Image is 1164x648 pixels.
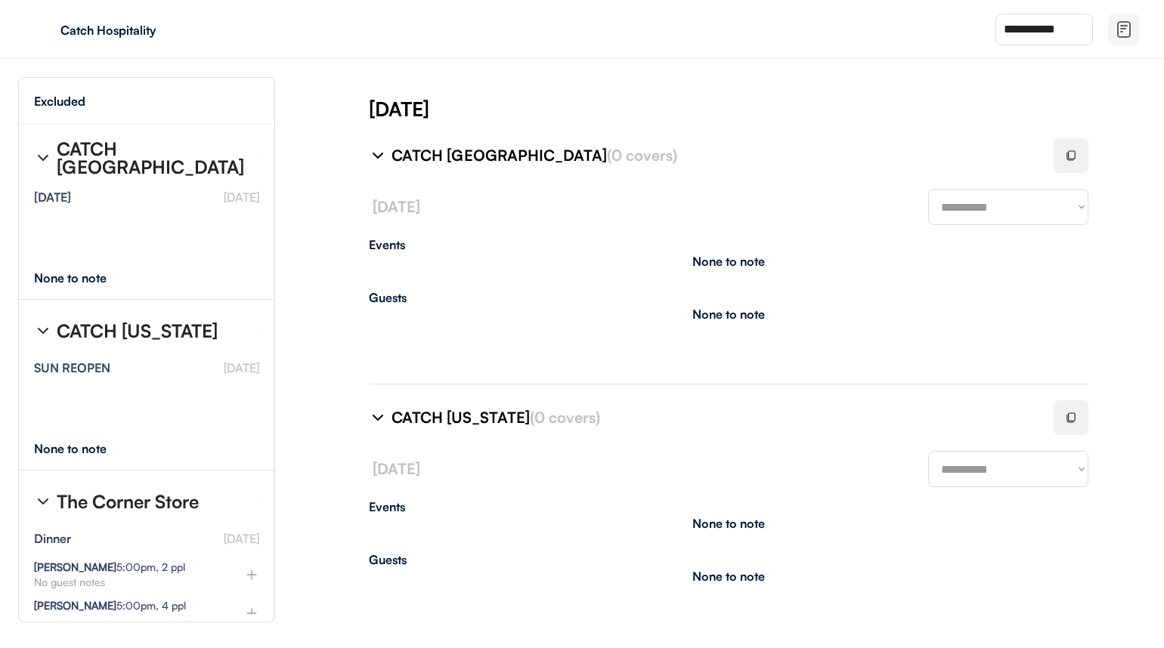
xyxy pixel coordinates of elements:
font: [DATE] [224,190,259,205]
div: Events [369,239,1088,251]
div: None to note [692,255,765,267]
strong: [PERSON_NAME] [34,560,116,573]
div: 5:00pm, 2 ppl [34,562,185,572]
font: (0 covers) [607,146,677,165]
font: [DATE] [224,360,259,375]
div: None to note [34,443,135,455]
font: [DATE] [224,531,259,546]
img: yH5BAEAAAAALAAAAAABAAEAAAIBRAA7 [30,17,54,42]
img: chevron-right%20%281%29.svg [369,409,387,427]
div: Catch Hospitality [60,24,251,36]
div: CATCH [GEOGRAPHIC_DATA] [392,145,1036,166]
div: 5:00pm, 4 ppl [34,600,186,611]
img: chevron-right%20%281%29.svg [34,322,52,340]
img: chevron-right%20%281%29.svg [34,492,52,511]
div: None to note [34,272,135,284]
img: chevron-right%20%281%29.svg [369,147,387,165]
div: CATCH [US_STATE] [392,407,1036,428]
font: [DATE] [373,459,420,478]
div: [DATE] [34,191,71,203]
strong: [PERSON_NAME] [34,599,116,612]
div: The Corner Store [57,492,199,511]
div: None to note [692,517,765,529]
div: None to note [692,308,765,320]
div: SUN REOPEN [34,362,110,374]
div: Guests [369,292,1088,304]
div: Guests [369,554,1088,566]
img: plus%20%281%29.svg [244,606,259,621]
div: Excluded [34,95,85,107]
font: (0 covers) [530,408,600,427]
div: Events [369,501,1088,513]
div: CATCH [US_STATE] [57,322,218,340]
font: [DATE] [373,197,420,216]
img: plus%20%281%29.svg [244,567,259,582]
img: file-02.svg [1115,20,1133,39]
div: Dinner [34,532,71,545]
div: [DATE] [369,95,1164,122]
div: CATCH [GEOGRAPHIC_DATA] [57,140,246,176]
div: None to note [692,570,765,582]
img: chevron-right%20%281%29.svg [34,149,52,167]
div: No guest notes [34,577,220,588]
